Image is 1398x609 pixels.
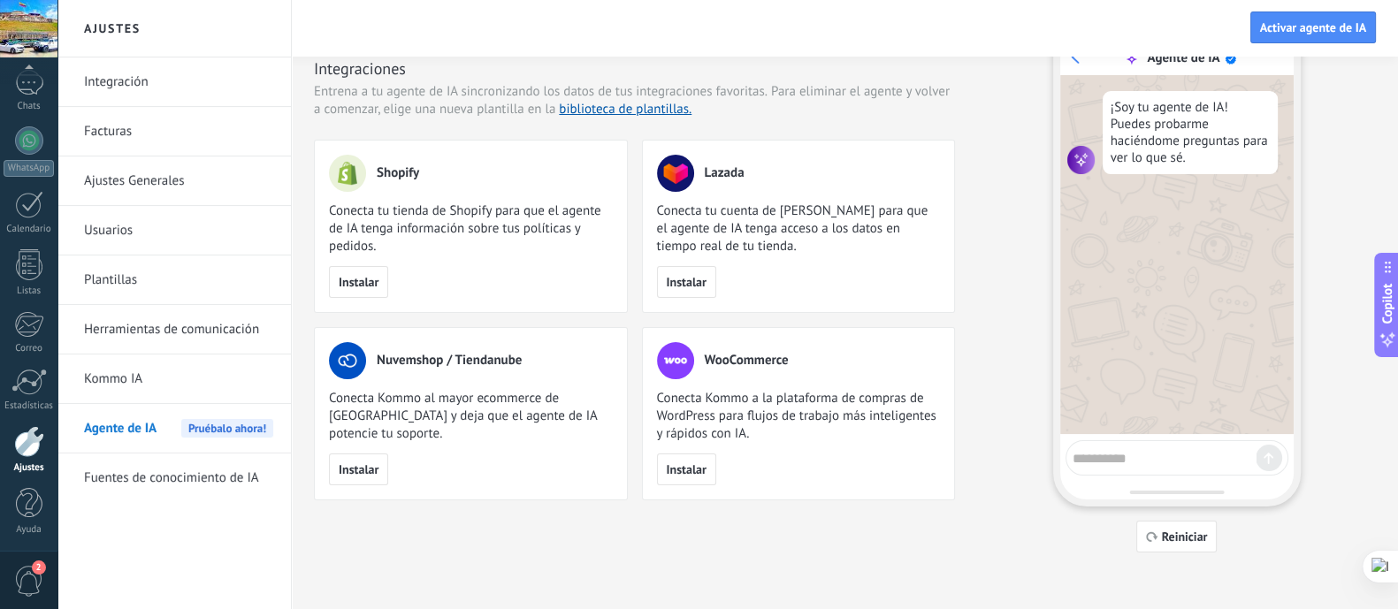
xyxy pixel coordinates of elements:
a: Herramientas de comunicación [84,305,273,354]
button: Instalar [329,453,388,485]
button: Instalar [657,266,716,298]
span: Conecta Kommo al mayor ecommerce de [GEOGRAPHIC_DATA] y deja que el agente de IA potencie tu sopo... [329,390,613,443]
div: Listas [4,285,55,297]
button: Reiniciar [1136,521,1218,552]
div: Correo [4,343,55,354]
span: Lazada [705,164,745,182]
div: Ajustes [4,462,55,474]
img: agent icon [1067,146,1096,174]
a: Usuarios [84,206,273,255]
span: Para eliminar el agente y volver a comenzar, elige una nueva plantilla en la [314,83,950,118]
span: Conecta tu tienda de Shopify para que el agente de IA tenga información sobre tus políticas y ped... [329,202,613,255]
li: Plantillas [57,255,291,305]
span: Activar agente de IA [1260,21,1366,34]
div: ¡Soy tu agente de IA! Puedes probarme haciéndome preguntas para ver lo que sé. [1103,91,1278,174]
li: Herramientas de comunicación [57,305,291,354]
a: Kommo IA [84,354,273,404]
span: 2 [32,560,46,575]
span: Shopify [377,164,419,182]
a: Agente de IAPruébalo ahora! [84,404,273,453]
a: Ajustes Generales [84,156,273,206]
span: Agente de IA [84,404,157,453]
a: Plantillas [84,255,273,305]
span: Instalar [667,463,707,476]
div: WhatsApp [4,160,54,177]
span: Conecta Kommo a la plataforma de compras de WordPress para flujos de trabajo más inteligentes y r... [657,390,941,443]
div: Calendario [4,224,55,235]
span: Entrena a tu agente de IA sincronizando los datos de tus integraciones favoritas. [314,83,768,101]
span: Reiniciar [1162,530,1208,543]
div: Agente de IA [1147,49,1219,66]
li: Kommo IA [57,354,291,404]
li: Ajustes Generales [57,156,291,206]
span: Nuvemshop / Tiendanube [377,352,522,369]
h3: Integraciones [314,57,955,80]
li: Agente de IA [57,404,291,453]
span: Instalar [339,276,378,288]
a: Fuentes de conocimiento de IA [84,453,273,503]
a: Integración [84,57,273,107]
li: Usuarios [57,206,291,255]
span: Pruébalo ahora! [181,419,273,438]
button: Instalar [657,453,716,485]
span: Copilot [1379,283,1396,324]
div: Chats [4,101,55,112]
a: Facturas [84,107,273,156]
li: Fuentes de conocimiento de IA [57,453,291,502]
span: Instalar [667,276,707,288]
span: Conecta tu cuenta de [PERSON_NAME] para que el agente de IA tenga acceso a los datos en tiempo re... [657,202,941,255]
span: WooCommerce [705,352,789,369]
button: Activar agente de IA [1250,11,1376,43]
li: Integración [57,57,291,107]
li: Facturas [57,107,291,156]
a: biblioteca de plantillas. [559,101,691,118]
span: Instalar [339,463,378,476]
div: Ayuda [4,524,55,536]
button: Instalar [329,266,388,298]
div: Estadísticas [4,400,55,412]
